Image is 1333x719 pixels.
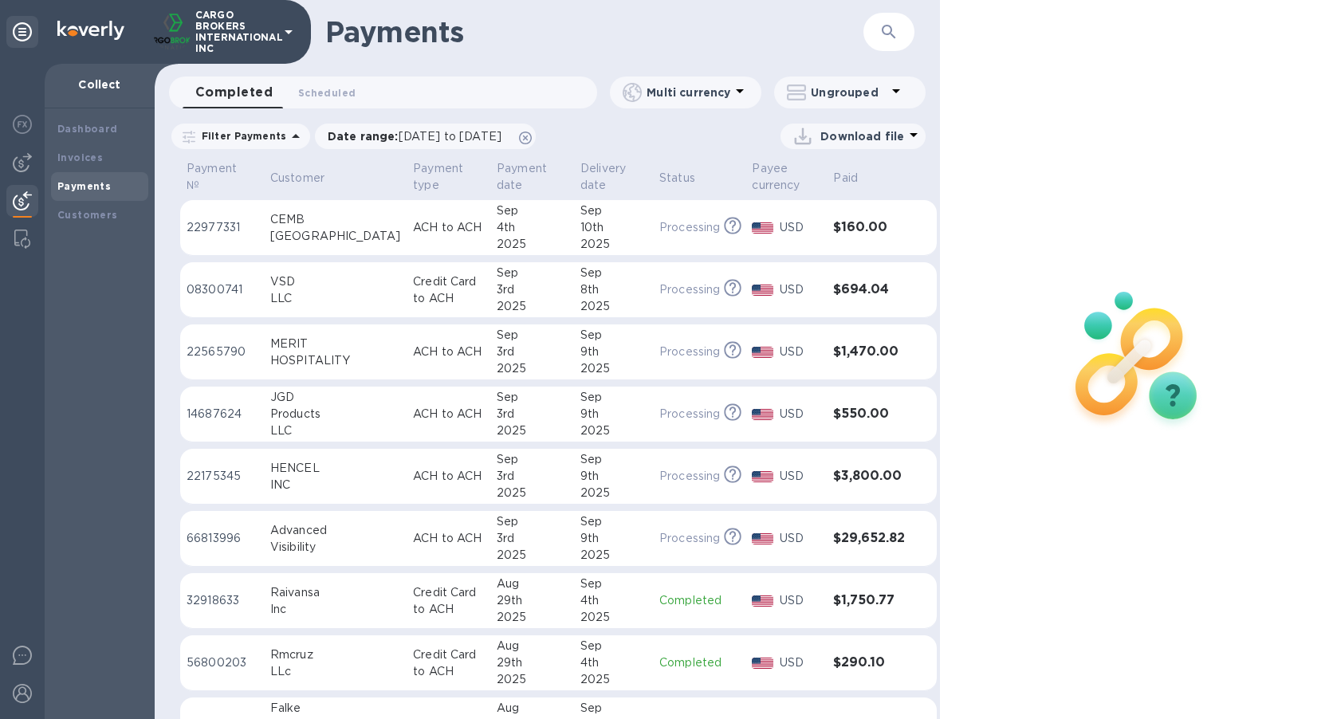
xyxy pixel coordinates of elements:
p: USD [780,406,820,422]
div: 2025 [580,671,647,688]
p: Completed [659,592,739,609]
div: 10th [580,219,647,236]
h3: $160.00 [833,220,905,235]
p: Processing [659,530,720,547]
div: Date range:[DATE] to [DATE] [315,124,536,149]
p: Payment № [187,160,237,194]
p: USD [780,344,820,360]
div: Inc [270,601,400,618]
p: ACH to ACH [413,344,484,360]
div: 2025 [580,547,647,564]
div: Sep [580,389,647,406]
div: Aug [497,576,568,592]
p: Payment type [413,160,463,194]
div: Sep [580,638,647,654]
h3: $1,750.77 [833,593,905,608]
h3: $550.00 [833,407,905,422]
div: [GEOGRAPHIC_DATA] [270,228,400,245]
p: ACH to ACH [413,219,484,236]
p: Download file [820,128,904,144]
p: ACH to ACH [413,406,484,422]
div: 2025 [580,236,647,253]
p: 08300741 [187,281,258,298]
p: USD [780,219,820,236]
div: Unpin categories [6,16,38,48]
p: Credit Card to ACH [413,646,484,680]
div: Sep [497,389,568,406]
p: USD [780,530,820,547]
span: Status [659,170,716,187]
span: Payment type [413,160,484,194]
div: 2025 [497,547,568,564]
img: USD [752,595,773,607]
h1: Payments [325,15,863,49]
p: Status [659,170,695,187]
img: USD [752,658,773,669]
div: 9th [580,344,647,360]
p: 32918633 [187,592,258,609]
p: USD [780,281,820,298]
span: Delivery date [580,160,647,194]
p: USD [780,654,820,671]
div: 8th [580,281,647,298]
div: Sep [580,451,647,468]
b: Customers [57,209,118,221]
p: Credit Card to ACH [413,273,484,307]
p: 22175345 [187,468,258,485]
div: Sep [580,513,647,530]
span: Paid [833,170,879,187]
img: Foreign exchange [13,115,32,134]
span: Completed [195,81,273,104]
p: ACH to ACH [413,468,484,485]
div: CEMB [270,211,400,228]
span: [DATE] to [DATE] [399,130,501,143]
p: 56800203 [187,654,258,671]
img: USD [752,409,773,420]
h3: $29,652.82 [833,531,905,546]
div: 2025 [580,298,647,315]
div: Raivansa [270,584,400,601]
div: Products [270,406,400,422]
p: Processing [659,281,720,298]
span: Scheduled [298,84,356,101]
div: 2025 [580,609,647,626]
img: USD [752,222,773,234]
img: USD [752,471,773,482]
div: Aug [497,700,568,717]
div: 29th [497,592,568,609]
p: Date range : [328,128,509,144]
div: 3rd [497,530,568,547]
div: 2025 [497,671,568,688]
div: 9th [580,406,647,422]
div: LLC [270,290,400,307]
p: Delivery date [580,160,626,194]
div: Falke [270,700,400,717]
div: MERIT [270,336,400,352]
div: Sep [580,576,647,592]
div: 4th [497,219,568,236]
div: Rmcruz [270,646,400,663]
div: Sep [497,513,568,530]
div: 4th [580,654,647,671]
div: LLC [270,422,400,439]
div: Sep [580,327,647,344]
b: Dashboard [57,123,118,135]
div: JGD [270,389,400,406]
div: Sep [497,265,568,281]
div: INC [270,477,400,493]
p: 14687624 [187,406,258,422]
div: Sep [580,700,647,717]
div: 3rd [497,468,568,485]
img: USD [752,533,773,544]
p: CARGO BROKERS INTERNATIONAL INC [195,10,275,54]
p: Multi currency [647,84,730,100]
div: 2025 [497,485,568,501]
p: Credit Card to ACH [413,584,484,618]
p: Processing [659,344,720,360]
div: Advanced [270,522,400,539]
div: HOSPITALITY [270,352,400,369]
div: VSD [270,273,400,290]
div: 9th [580,530,647,547]
h3: $290.10 [833,655,905,670]
p: Processing [659,468,720,485]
